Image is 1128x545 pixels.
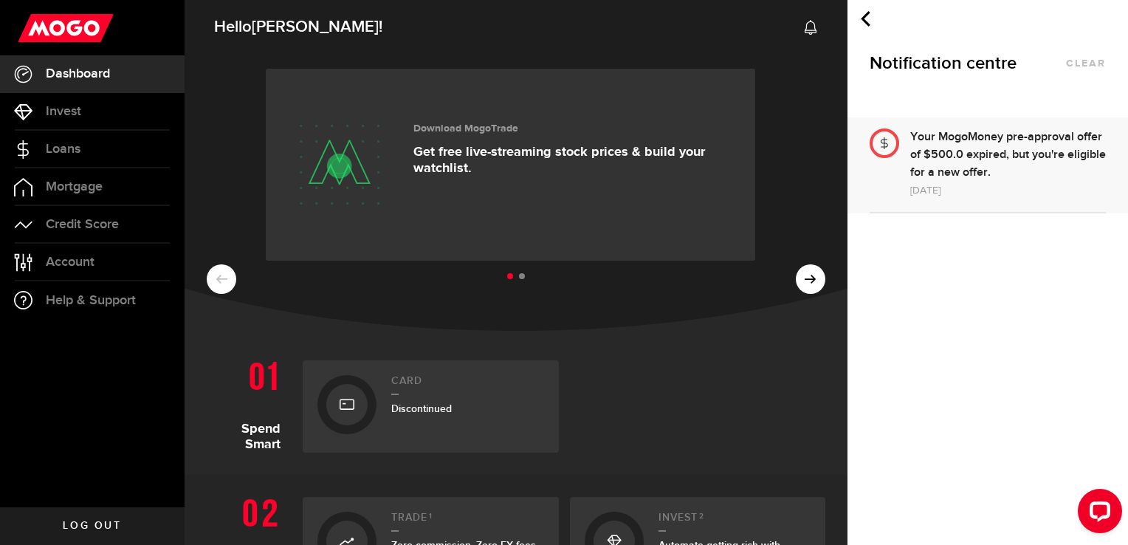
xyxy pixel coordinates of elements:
div: Your MogoMoney pre-approval offer of $500.0 expired, but you're eligible for a new offer. [910,128,1106,182]
h2: Card [391,375,544,395]
p: Get free live-streaming stock prices & build your watchlist. [413,144,733,176]
a: CardDiscontinued [303,360,559,453]
div: [DATE] [910,182,1106,199]
h3: Download MogoTrade [413,123,733,135]
span: Log out [63,521,121,531]
span: Help & Support [46,294,136,307]
span: Invest [46,105,81,118]
span: Hello ! [214,12,382,43]
h2: Trade [391,512,544,532]
iframe: LiveChat chat widget [1066,483,1128,545]
span: Loans [46,143,80,156]
span: Dashboard [46,67,110,80]
sup: 2 [699,512,704,521]
a: Download MogoTrade Get free live-streaming stock prices & build your watchlist. [266,69,755,261]
h2: Invest [658,512,811,532]
span: Credit Score [46,218,119,231]
span: Account [46,256,94,269]
span: Mortgage [46,180,103,193]
span: Notification centre [870,52,1017,75]
span: Discontinued [391,402,452,415]
sup: 1 [429,512,433,521]
h1: Spend Smart [207,353,292,453]
button: clear [1066,58,1106,69]
span: [PERSON_NAME] [252,17,379,37]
